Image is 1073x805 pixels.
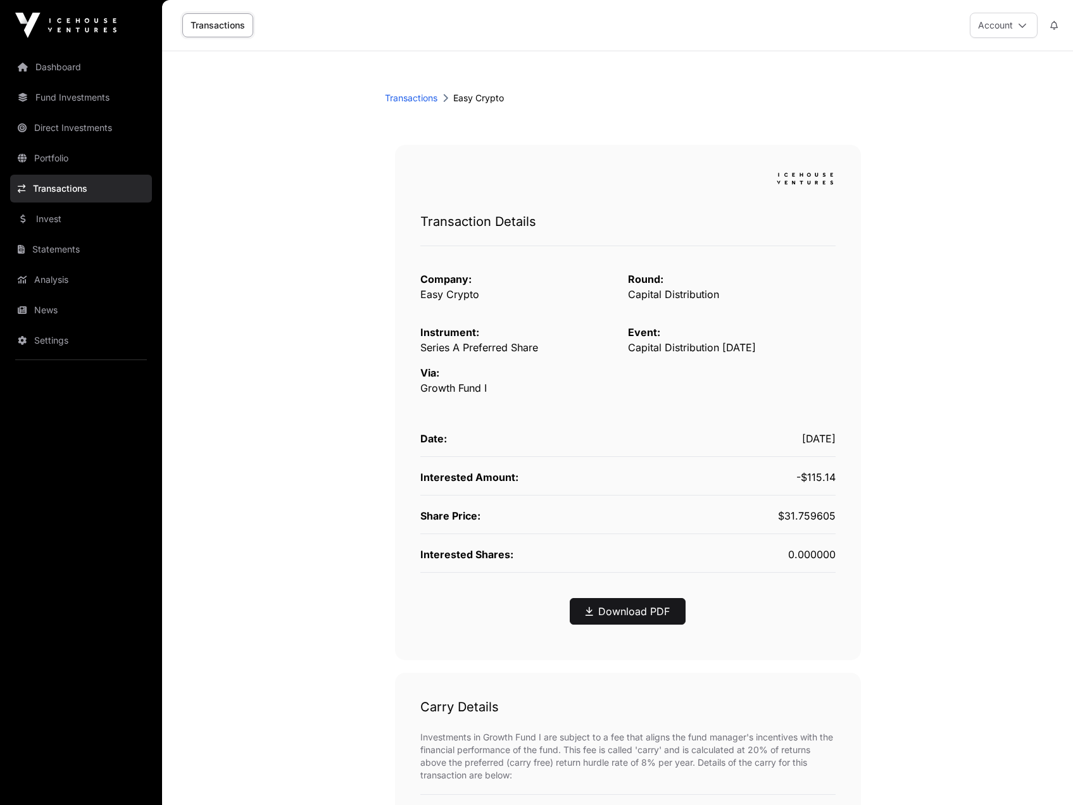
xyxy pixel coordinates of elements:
[628,288,719,301] span: Capital Distribution
[420,471,518,484] span: Interested Amount:
[10,205,152,233] a: Invest
[182,13,253,37] a: Transactions
[586,604,670,619] a: Download PDF
[10,327,152,354] a: Settings
[10,235,152,263] a: Statements
[420,326,479,339] span: Instrument:
[570,598,686,625] button: Download PDF
[420,213,836,230] h1: Transaction Details
[385,92,437,104] a: Transactions
[420,509,480,522] span: Share Price:
[775,170,836,187] img: logo
[628,547,836,562] div: 0.000000
[10,296,152,324] a: News
[10,144,152,172] a: Portfolio
[385,92,851,104] div: Easy Crypto
[628,470,836,485] div: -$115.14
[10,114,152,142] a: Direct Investments
[420,273,472,285] span: Company:
[628,326,660,339] span: Event:
[628,431,836,446] div: [DATE]
[10,84,152,111] a: Fund Investments
[420,341,538,354] span: Series A Preferred Share
[420,548,513,561] span: Interested Shares:
[420,366,439,379] span: Via:
[15,13,116,38] img: Icehouse Ventures Logo
[10,175,152,203] a: Transactions
[1010,744,1073,805] iframe: Chat Widget
[420,731,836,782] p: Investments in Growth Fund I are subject to a fee that aligns the fund manager's incentives with ...
[628,341,756,354] span: Capital Distribution [DATE]
[420,432,447,445] span: Date:
[420,382,487,394] a: Growth Fund I
[628,508,836,523] div: $31.759605
[420,288,479,301] a: Easy Crypto
[628,273,663,285] span: Round:
[10,266,152,294] a: Analysis
[420,698,836,716] h1: Carry Details
[970,13,1038,38] button: Account
[10,53,152,81] a: Dashboard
